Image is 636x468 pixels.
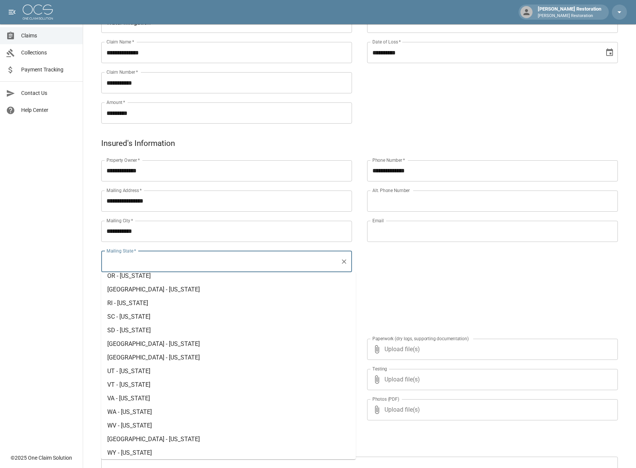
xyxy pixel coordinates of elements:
label: Phone Number [372,157,405,163]
span: SC - [US_STATE] [107,313,150,320]
div: © 2025 One Claim Solution [11,454,72,462]
span: VT - [US_STATE] [107,381,150,388]
span: OR - [US_STATE] [107,272,151,279]
label: Photos (PDF) [372,396,399,402]
label: Email [372,217,384,224]
span: WY - [US_STATE] [107,449,152,456]
span: RI - [US_STATE] [107,299,148,307]
span: Claims [21,32,77,40]
label: Date of Loss [372,39,401,45]
span: Payment Tracking [21,66,77,74]
label: Property Owner [107,157,140,163]
label: Mailing City [107,217,133,224]
span: [GEOGRAPHIC_DATA] - [US_STATE] [107,435,200,443]
button: Clear [339,256,349,267]
span: Collections [21,49,77,57]
span: [GEOGRAPHIC_DATA] - [US_STATE] [107,286,200,293]
span: Upload file(s) [384,369,597,390]
span: Upload file(s) [384,399,597,420]
label: Claim Number [107,69,138,75]
span: Contact Us [21,89,77,97]
span: Upload file(s) [384,339,597,360]
label: Paperwork (dry logs, supporting documentation) [372,335,469,342]
span: UT - [US_STATE] [107,367,150,375]
img: ocs-logo-white-transparent.png [23,5,53,20]
p: [PERSON_NAME] Restoration [538,13,601,19]
span: [GEOGRAPHIC_DATA] - [US_STATE] [107,354,200,361]
label: Mailing Address [107,187,142,194]
span: Help Center [21,106,77,114]
span: VA - [US_STATE] [107,395,150,402]
span: [GEOGRAPHIC_DATA] - [US_STATE] [107,340,200,347]
label: Alt. Phone Number [372,187,410,194]
label: Mailing State [107,248,136,254]
button: open drawer [5,5,20,20]
span: SD - [US_STATE] [107,327,151,334]
span: WA - [US_STATE] [107,408,152,415]
label: Testing [372,366,387,372]
label: Claim Name [107,39,134,45]
label: Amount [107,99,125,105]
div: [PERSON_NAME] Restoration [535,5,604,19]
span: WV - [US_STATE] [107,422,152,429]
button: Choose date, selected date is Aug 2, 2025 [602,45,617,60]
